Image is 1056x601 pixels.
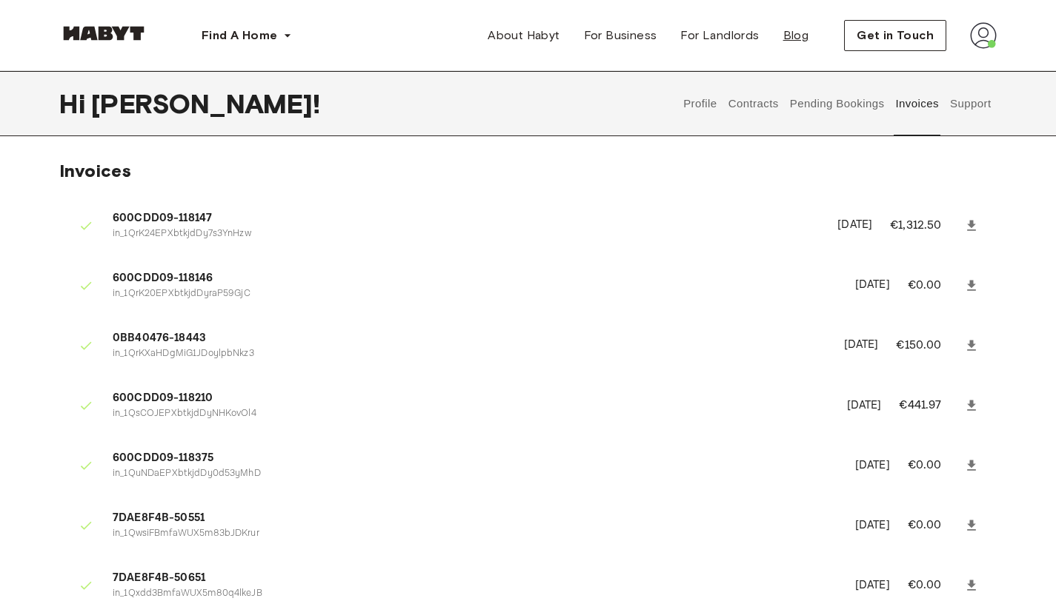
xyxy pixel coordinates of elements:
img: Habyt [59,26,148,41]
span: Get in Touch [857,27,934,44]
img: avatar [970,22,997,49]
span: Invoices [59,160,131,181]
p: [DATE] [855,517,890,534]
a: About Habyt [476,21,571,50]
p: in_1QrK20EPXbtkjdDyraP59GjC [113,287,837,301]
button: Contracts [726,71,780,136]
p: €0.00 [908,457,961,474]
p: €0.00 [908,577,961,594]
span: 600CDD09-118375 [113,450,837,467]
p: €1,312.50 [890,217,961,235]
p: in_1QuNDaEPXbtkjdDy0d53yMhD [113,467,837,481]
button: Profile [682,71,720,136]
a: For Business [572,21,669,50]
p: in_1QrK24EPXbtkjdDy7s3YnHzw [113,227,820,241]
p: in_1QrKXaHDgMiG1JDoylpbNkz3 [113,347,826,361]
button: Pending Bookings [788,71,886,136]
p: [DATE] [855,277,890,294]
span: 600CDD09-118147 [113,210,820,227]
p: in_1Qxdd3BmfaWUX5m80q4lkeJB [113,587,837,601]
p: [DATE] [837,217,872,234]
p: in_1QsCOJEPXbtkjdDyNHKovOl4 [113,407,829,421]
p: €150.00 [896,337,961,355]
span: About Habyt [488,27,559,44]
p: [DATE] [844,337,879,354]
p: €0.00 [908,277,961,295]
span: For Business [584,27,657,44]
span: 0BB40476-18443 [113,330,826,347]
p: in_1QwsiFBmfaWUX5m83bJDKrur [113,527,837,541]
button: Support [948,71,993,136]
p: [DATE] [847,397,882,414]
span: 600CDD09-118210 [113,390,829,407]
span: Blog [783,27,809,44]
span: 600CDD09-118146 [113,270,837,287]
a: For Landlords [668,21,771,50]
button: Invoices [894,71,940,136]
div: user profile tabs [678,71,997,136]
span: Hi [59,88,91,119]
span: Find A Home [202,27,277,44]
button: Get in Touch [844,20,946,51]
p: €441.97 [899,397,961,414]
button: Find A Home [190,21,304,50]
p: [DATE] [855,577,890,594]
span: 7DAE8F4B-50551 [113,510,837,527]
a: Blog [771,21,821,50]
p: €0.00 [908,517,961,534]
span: 7DAE8F4B-50651 [113,570,837,587]
span: [PERSON_NAME] ! [91,88,320,119]
span: For Landlords [680,27,759,44]
p: [DATE] [855,457,890,474]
